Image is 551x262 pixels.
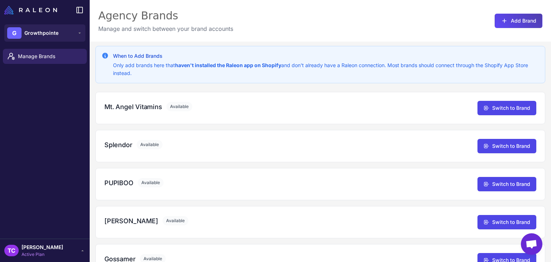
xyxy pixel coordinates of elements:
[521,233,542,255] a: Open chat
[24,29,58,37] span: Growthpointe
[477,101,536,115] button: Switch to Brand
[104,140,132,150] h3: Splendor
[138,178,164,187] span: Available
[137,140,163,149] span: Available
[166,102,192,111] span: Available
[113,61,539,77] p: Only add brands here that and don't already have a Raleon connection. Most brands should connect ...
[7,27,22,39] div: G
[3,49,87,64] a: Manage Brands
[104,178,133,188] h3: PUPIBOO
[22,251,63,258] span: Active Plan
[477,215,536,229] button: Switch to Brand
[163,216,188,225] span: Available
[98,9,233,23] div: Agency Brands
[4,6,57,14] img: Raleon Logo
[113,52,539,60] h3: When to Add Brands
[22,243,63,251] span: [PERSON_NAME]
[4,245,19,256] div: TC
[175,62,281,68] strong: haven't installed the Raleon app on Shopify
[98,24,233,33] p: Manage and switch between your brand accounts
[495,14,542,28] button: Add Brand
[477,177,536,191] button: Switch to Brand
[104,102,162,112] h3: Mt. Angel Vitamins
[104,216,158,226] h3: [PERSON_NAME]
[18,52,81,60] span: Manage Brands
[4,24,85,42] button: GGrowthpointe
[477,139,536,153] button: Switch to Brand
